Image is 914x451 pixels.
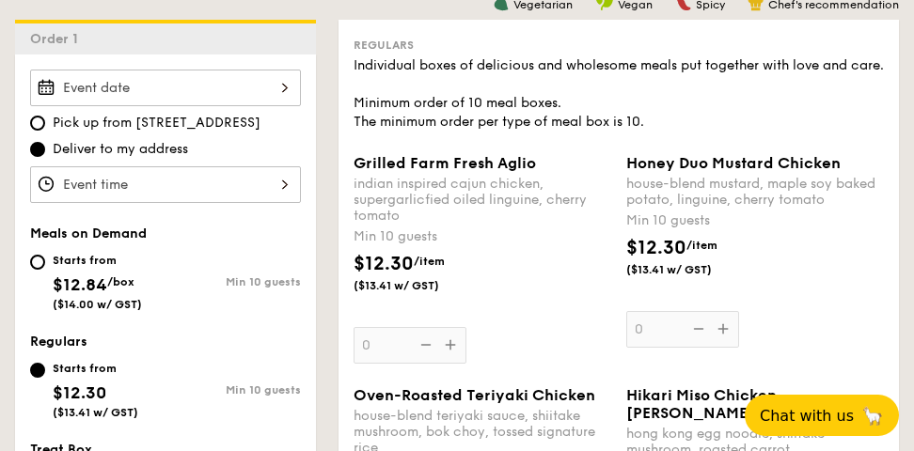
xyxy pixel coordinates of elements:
div: Min 10 guests [354,227,611,246]
span: /item [686,239,717,252]
div: Individual boxes of delicious and wholesome meals put together with love and care. Minimum order ... [354,56,884,132]
input: Starts from$12.30($13.41 w/ GST)Min 10 guests [30,363,45,378]
input: Event time [30,166,301,203]
span: Regulars [354,39,414,52]
span: /box [107,275,134,288]
span: $12.30 [53,382,106,403]
div: indian inspired cajun chicken, supergarlicfied oiled linguine, cherry tomato [354,176,611,224]
span: ($13.41 w/ GST) [626,262,720,277]
span: Oven-Roasted Teriyaki Chicken [354,386,595,404]
span: Grilled Farm Fresh Aglio [354,154,536,172]
span: ($14.00 w/ GST) [53,298,142,311]
span: Honey Duo Mustard Chicken [626,154,841,172]
input: Starts from$12.84/box($14.00 w/ GST)Min 10 guests [30,255,45,270]
span: $12.30 [354,253,414,275]
span: Deliver to my address [53,140,188,159]
span: Order 1 [30,31,86,47]
span: Hikari Miso Chicken [PERSON_NAME] [626,386,777,422]
span: Regulars [30,334,87,350]
button: Chat with us🦙 [745,395,899,436]
input: Event date [30,70,301,106]
span: 🦙 [861,405,884,427]
span: Chat with us [760,407,854,425]
div: Starts from [53,361,138,376]
input: Deliver to my address [30,142,45,157]
span: $12.30 [626,237,686,259]
span: Meals on Demand [30,225,147,241]
span: $12.84 [53,274,107,295]
div: Min 10 guests [165,383,301,397]
span: ($13.41 w/ GST) [53,406,138,419]
span: Pick up from [STREET_ADDRESS] [53,114,260,132]
span: /item [414,255,445,268]
div: house-blend mustard, maple soy baked potato, linguine, cherry tomato [626,176,884,208]
div: Starts from [53,253,142,268]
div: Min 10 guests [626,211,884,230]
input: Pick up from [STREET_ADDRESS] [30,116,45,131]
div: Min 10 guests [165,275,301,288]
span: ($13.41 w/ GST) [354,278,448,293]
